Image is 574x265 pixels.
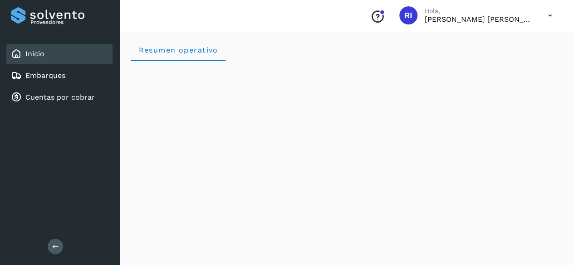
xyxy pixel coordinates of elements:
a: Inicio [25,49,44,58]
p: Hola, [425,7,534,15]
div: Inicio [6,44,113,64]
div: Embarques [6,66,113,86]
a: Embarques [25,71,65,80]
a: Cuentas por cobrar [25,93,95,101]
div: Cuentas por cobrar [6,87,113,107]
p: Renata Isabel Najar Zapien [425,15,534,24]
p: Proveedores [30,19,109,25]
span: Resumen operativo [138,46,218,54]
